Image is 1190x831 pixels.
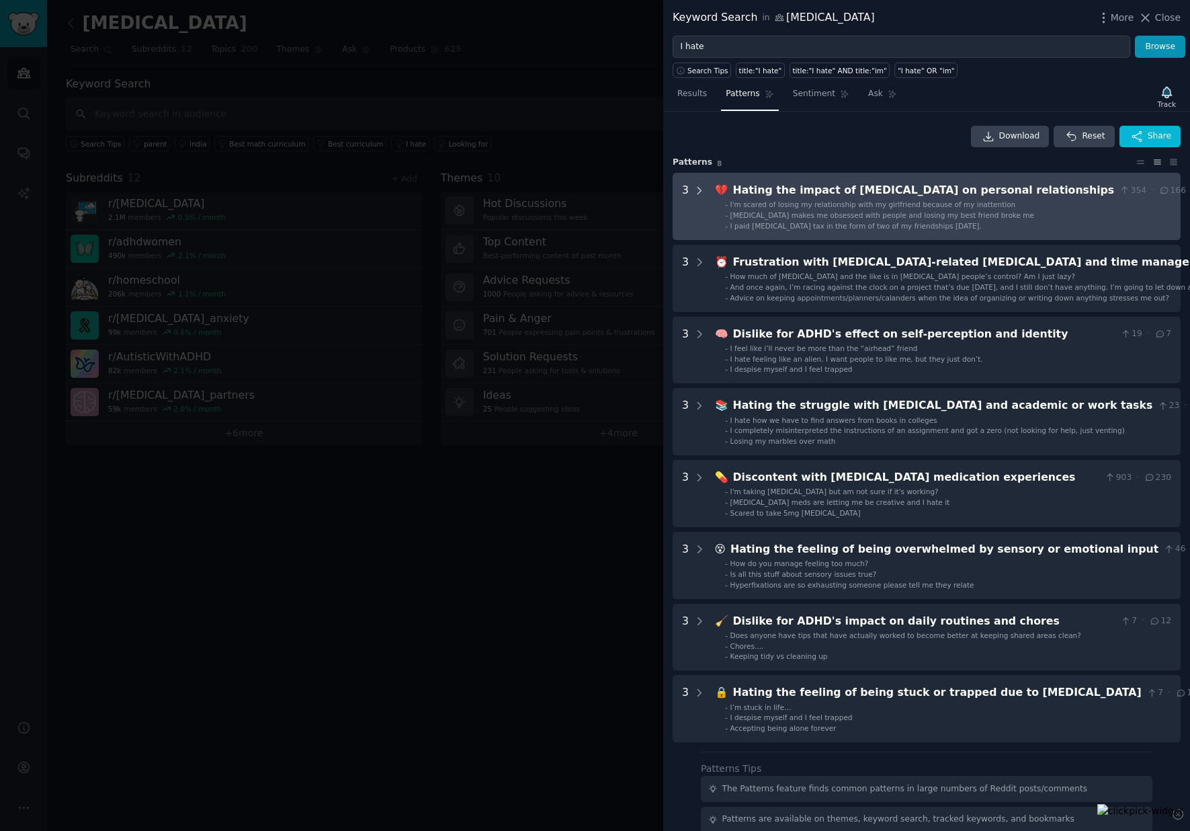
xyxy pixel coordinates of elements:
[733,326,1115,343] div: Dislike for ADHD's effect on self-perception and identity
[1120,615,1137,627] span: 7
[725,569,728,579] div: -
[1153,83,1181,111] button: Track
[725,651,728,661] div: -
[725,415,728,425] div: -
[1163,543,1185,555] span: 46
[1168,687,1171,699] span: ·
[1138,11,1181,25] button: Close
[730,355,983,363] span: I hate feeling like an alien. I want people to like me, but they just don’t.
[1119,126,1181,147] button: Share
[730,541,1158,558] div: Hating the feeling of being overwhelmed by sensory or emotional input
[1149,615,1171,627] span: 12
[730,713,853,721] span: I despise myself and I feel trapped
[730,559,869,567] span: How do you manage feeling too much?
[682,254,689,303] div: 3
[725,210,728,220] div: -
[730,365,853,373] span: I despise myself and I feel trapped
[1120,328,1142,340] span: 19
[726,88,759,100] span: Patterns
[788,83,854,111] a: Sentiment
[725,364,728,374] div: -
[673,9,875,26] div: Keyword Search [MEDICAL_DATA]
[682,613,689,662] div: 3
[715,615,728,627] span: 🧹
[682,469,689,518] div: 3
[1135,36,1185,58] button: Browse
[730,344,918,352] span: I feel like i’ll never be more than the “airhead” friend
[1136,472,1139,484] span: ·
[868,88,883,100] span: Ask
[687,66,728,75] span: Search Tips
[725,508,728,518] div: -
[682,182,689,231] div: 3
[701,763,761,774] label: Patterns Tips
[792,66,887,75] div: title:"I hate" AND title:"im"
[677,88,707,100] span: Results
[717,159,722,167] span: 8
[730,642,764,650] span: Chores....
[1184,400,1187,412] span: ·
[725,641,728,651] div: -
[730,437,836,445] span: Losing my marbles over math
[733,182,1115,199] div: Hating the impact of [MEDICAL_DATA] on personal relationships
[730,222,982,230] span: I paid [MEDICAL_DATA] tax in the form of two of my friendships [DATE].
[1157,400,1179,412] span: 23
[673,36,1130,58] input: Try a keyword related to your business
[1111,11,1134,25] span: More
[730,426,1125,434] span: I completely misinterpreted the instructions of an assignment and got a zero (not looking for hel...
[725,221,728,231] div: -
[722,814,1074,826] div: Patterns are available on themes, keyword search, tracked keywords, and bookmarks
[733,469,1100,486] div: Discontent with [MEDICAL_DATA] medication experiences
[730,200,1016,208] span: I'm scared of losing my relationship with my girlfriend because of my inattention
[725,272,728,281] div: -
[730,498,950,506] span: [MEDICAL_DATA] meds are letting me be creative and I hate it
[730,724,837,732] span: Accepting being alone forever
[894,63,958,78] a: "I hate" OR "im"
[733,684,1142,701] div: Hating the feeling of being stuck or trapped due to [MEDICAL_DATA]
[725,282,728,292] div: -
[730,652,828,660] span: Keeping tidy vs cleaning up
[1158,100,1176,109] div: Track
[1158,185,1186,197] span: 166
[1155,11,1181,25] span: Close
[721,83,778,111] a: Patterns
[898,66,955,75] div: "I hate" OR "im"
[673,157,712,169] span: Pattern s
[1144,472,1171,484] span: 230
[739,66,782,75] div: title:"I hate"
[736,63,785,78] a: title:"I hate"
[715,543,726,555] span: 😵
[725,498,728,507] div: -
[1154,328,1171,340] span: 7
[730,581,974,589] span: Hyperfixations are so exhausting someone please tell me they relate
[1082,130,1105,143] span: Reset
[733,397,1153,414] div: Hating the struggle with [MEDICAL_DATA] and academic or work tasks
[999,130,1040,143] span: Download
[790,63,890,78] a: title:"I hate" AND title:"im"
[971,126,1050,147] a: Download
[1146,687,1163,699] span: 7
[1104,472,1132,484] span: 903
[725,344,728,353] div: -
[1148,130,1171,143] span: Share
[725,723,728,733] div: -
[715,255,728,268] span: ⏰
[1119,185,1146,197] span: 354
[725,487,728,496] div: -
[715,686,728,699] span: 🔒
[682,326,689,374] div: 3
[730,703,792,711] span: I’m stuck in life…
[1054,126,1114,147] button: Reset
[715,471,728,483] span: 💊
[725,559,728,568] div: -
[863,83,902,111] a: Ask
[725,580,728,590] div: -
[1142,615,1144,627] span: ·
[673,83,712,111] a: Results
[730,570,877,578] span: Is all this stuff about sensory issues true?
[793,88,835,100] span: Sentiment
[673,63,731,78] button: Search Tips
[762,12,769,24] span: in
[730,631,1081,639] span: Does anyone have tips that have actually worked to become better at keeping shared areas clean?
[715,184,728,196] span: 💔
